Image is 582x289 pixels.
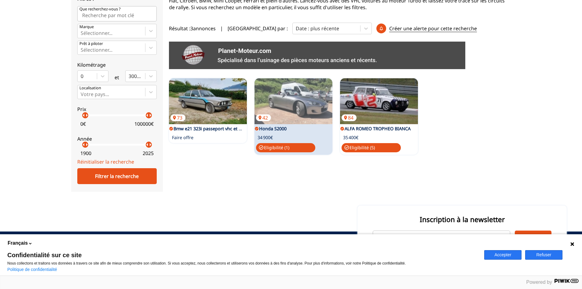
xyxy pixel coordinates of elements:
p: arrow_left [80,141,87,148]
p: 84 [342,114,357,121]
p: Marque [79,24,94,30]
p: arrow_right [83,112,90,119]
p: Eligibilité ( 1 ) [256,143,316,152]
p: arrow_right [147,141,154,148]
span: check_circle [344,145,350,150]
p: arrow_right [147,112,154,119]
p: 34 900€ [258,135,273,141]
p: Que recherchez-vous ? [79,6,121,12]
p: Nous collectons et traitons vos données à travers ce site afin de mieux comprendre son utilisatio... [7,261,477,265]
p: arrow_left [80,112,87,119]
img: Bmw e21 323i passeport vhc et régularité [169,78,247,124]
a: ALFA ROMEO TROPHEO BIANCA [345,126,411,132]
div: Filtrer la recherche [77,168,157,184]
input: Que recherchez-vous ? [77,6,157,21]
button: S'inscrire [515,231,551,246]
p: Prêt à piloter [79,41,103,46]
p: Année [77,135,157,142]
p: Créer une alerte pour cette recherche [389,25,477,32]
a: Réinitialiser la recherche [77,158,134,165]
p: [GEOGRAPHIC_DATA] par : [228,25,288,32]
p: 0 € [80,120,86,127]
img: ALFA ROMEO TROPHEO BIANCA [340,78,418,124]
span: Français [8,240,28,246]
a: Bmw e21 323i passeport vhc et régularité 73 [169,78,247,124]
a: Honda S2000 [259,126,287,132]
input: Prêt à piloterSélectionner... [81,47,82,53]
a: Bmw e21 323i passeport vhc et régularité [174,126,259,132]
p: 42 [256,114,271,121]
p: arrow_left [144,112,151,119]
input: MarqueSélectionner... [81,30,82,36]
p: arrow_right [83,141,90,148]
input: 300000 [129,73,130,79]
button: Refuser [525,250,562,260]
a: Honda S200042 [254,78,332,124]
a: Politique de confidentialité [7,267,57,272]
span: Confidentialité sur ce site [7,252,477,258]
span: | [220,25,223,32]
p: arrow_left [144,141,151,148]
span: Powered by [526,280,552,285]
span: Résultat : 3 annonces [169,25,216,32]
p: Prix [77,106,157,113]
p: Inscription à la newsletter [373,215,551,224]
p: 100000 € [134,120,154,127]
p: Eligibilité ( 5 ) [342,143,401,152]
a: ALFA ROMEO TROPHEO BIANCA84 [340,78,418,124]
p: Localisation [79,85,101,91]
p: et [115,74,119,81]
input: Votre pays... [81,91,82,97]
p: 35 400€ [343,135,358,141]
img: Honda S2000 [254,78,332,124]
button: Accepter [484,250,522,260]
input: Email [373,231,510,246]
p: Faire offre [172,135,193,141]
p: 73 [170,114,185,121]
p: Kilométrage [77,61,157,68]
input: 0 [81,73,82,79]
p: 1900 [80,150,91,157]
span: check_circle [258,145,264,150]
p: 2025 [143,150,154,157]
